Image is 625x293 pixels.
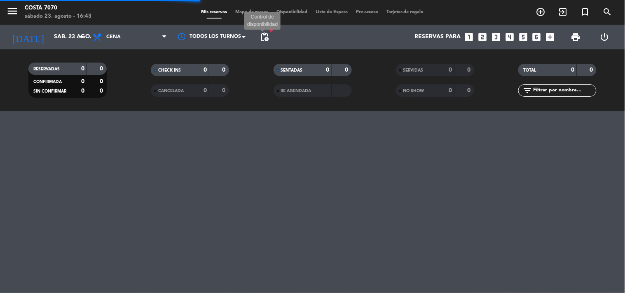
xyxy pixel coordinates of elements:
[603,7,613,17] i: search
[222,88,227,93] strong: 0
[571,32,581,42] span: print
[352,10,382,14] span: Pre-acceso
[33,67,60,71] span: RESERVADAS
[33,80,62,84] span: CONFIRMADA
[463,32,474,42] i: looks_one
[518,32,529,42] i: looks_5
[590,67,595,73] strong: 0
[558,7,568,17] i: exit_to_app
[545,32,556,42] i: add_box
[467,67,472,73] strong: 0
[204,88,207,93] strong: 0
[197,10,231,14] span: Mis reservas
[6,28,50,46] i: [DATE]
[33,89,66,93] span: SIN CONFIRMAR
[81,66,84,72] strong: 0
[581,7,590,17] i: turned_in_not
[599,32,609,42] i: power_settings_new
[449,88,452,93] strong: 0
[244,12,281,30] div: Control de disponibilidad
[345,67,350,73] strong: 0
[414,34,461,40] span: Reservas para
[449,67,452,73] strong: 0
[531,32,542,42] i: looks_6
[106,34,121,40] span: Cena
[491,32,501,42] i: looks_3
[100,66,105,72] strong: 0
[504,32,515,42] i: looks_4
[25,4,91,12] div: Costa 7070
[311,10,352,14] span: Lista de Espera
[532,86,596,95] input: Filtrar por nombre...
[222,67,227,73] strong: 0
[523,68,536,72] span: TOTAL
[100,79,105,84] strong: 0
[158,89,184,93] span: CANCELADA
[403,68,424,72] span: SERVIDAS
[25,12,91,21] div: sábado 23. agosto - 16:43
[403,89,424,93] span: NO SHOW
[326,67,330,73] strong: 0
[6,5,19,17] i: menu
[536,7,546,17] i: add_circle_outline
[77,32,87,42] i: arrow_drop_down
[81,88,84,94] strong: 0
[158,68,181,72] span: CHECK INS
[231,10,272,14] span: Mapa de mesas
[382,10,428,14] span: Tarjetas de regalo
[204,67,207,73] strong: 0
[6,5,19,20] button: menu
[281,89,311,93] span: RE AGENDADA
[272,10,311,14] span: Disponibilidad
[467,88,472,93] strong: 0
[571,67,575,73] strong: 0
[477,32,488,42] i: looks_two
[281,68,303,72] span: SENTADAS
[260,32,269,42] span: pending_actions
[100,88,105,94] strong: 0
[81,79,84,84] strong: 0
[590,25,619,49] div: LOG OUT
[522,86,532,95] i: filter_list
